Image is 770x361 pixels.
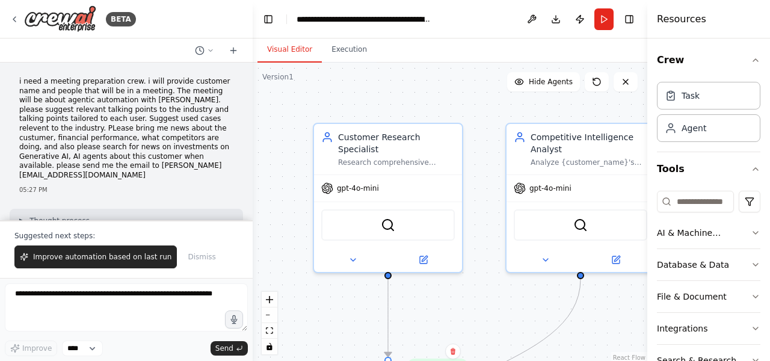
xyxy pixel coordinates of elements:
button: fit view [262,323,277,339]
span: Improve automation based on last run [33,252,171,262]
button: Tools [657,152,760,186]
span: Thought process [29,216,90,226]
button: Open in side panel [389,253,457,267]
div: Competitive Intelligence AnalystAnalyze {customer_name}'s competitive landscape, identify key com... [505,123,656,273]
div: Task [682,90,700,102]
div: Research comprehensive information about {customer_name}, including company background, recent ne... [338,158,455,167]
div: React Flow controls [262,292,277,354]
nav: breadcrumb [297,13,432,25]
div: Competitive Intelligence Analyst [531,131,647,155]
div: Agent [682,122,706,134]
button: zoom out [262,307,277,323]
div: Customer Research SpecialistResearch comprehensive information about {customer_name}, including c... [313,123,463,273]
button: Start a new chat [224,43,243,58]
button: Improve [5,341,57,356]
button: Execution [322,37,377,63]
button: Hide Agents [507,72,580,91]
div: File & Document [657,291,727,303]
div: AI & Machine Learning [657,227,751,239]
img: Logo [24,5,96,32]
span: ▶ [19,216,25,226]
button: Visual Editor [257,37,322,63]
button: AI & Machine Learning [657,217,760,248]
span: Improve [22,344,52,353]
button: Improve automation based on last run [14,245,177,268]
button: toggle interactivity [262,339,277,354]
span: Send [215,344,233,353]
a: React Flow attribution [613,354,645,361]
button: Click to speak your automation idea [225,310,243,329]
img: SerperDevTool [381,218,395,232]
button: Delete node [445,344,461,359]
img: SerperDevTool [573,218,588,232]
div: Integrations [657,322,707,335]
div: BETA [106,12,136,26]
div: Analyze {customer_name}'s competitive landscape, identify key competitors and their AI/automation... [531,158,647,167]
div: 05:27 PM [19,185,233,194]
div: Database & Data [657,259,729,271]
button: Hide left sidebar [260,11,277,28]
g: Edge from e3a2041e-1f6d-4ec9-ada9-f717bd701771 to 44c61585-bd09-4d25-aea9-76ee873868c8 [382,279,394,357]
button: Switch to previous chat [190,43,219,58]
button: File & Document [657,281,760,312]
span: Hide Agents [529,77,573,87]
div: Version 1 [262,72,294,82]
div: Crew [657,77,760,152]
span: gpt-4o-mini [337,184,379,193]
div: Customer Research Specialist [338,131,455,155]
span: gpt-4o-mini [529,184,571,193]
h4: Resources [657,12,706,26]
button: Send [211,341,248,356]
span: Dismiss [188,252,215,262]
button: Database & Data [657,249,760,280]
button: zoom in [262,292,277,307]
button: Dismiss [182,245,221,268]
p: i need a meeting preparation crew. i will provide customer name and people that will be in a meet... [19,77,233,180]
p: Suggested next steps: [14,231,238,241]
button: Open in side panel [582,253,650,267]
button: Hide right sidebar [621,11,638,28]
button: ▶Thought process [19,216,90,226]
button: Crew [657,43,760,77]
button: Integrations [657,313,760,344]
